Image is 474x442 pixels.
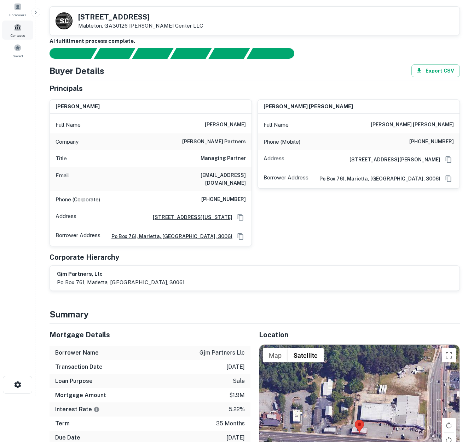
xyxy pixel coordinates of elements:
[264,154,284,165] p: Address
[229,391,245,400] p: $1.9m
[132,48,173,59] div: Documents found, AI parsing details...
[235,231,246,242] button: Copy Address
[208,48,250,59] div: Principals found, still searching for contact information. This may take time...
[56,231,100,242] p: Borrower Address
[205,121,246,129] h6: [PERSON_NAME]
[235,212,246,223] button: Copy Address
[13,53,23,59] span: Saved
[443,154,454,165] button: Copy Address
[443,173,454,184] button: Copy Address
[50,37,460,45] h6: AI fulfillment process complete.
[56,121,81,129] p: Full Name
[182,138,246,146] h6: [PERSON_NAME] partners
[226,363,245,371] p: [DATE]
[247,48,303,59] div: AI fulfillment process complete.
[201,154,246,163] h6: Managing Partner
[55,405,100,414] h6: Interest Rate
[50,308,460,321] h4: Summary
[314,175,440,183] a: po box 761, marietta, [GEOGRAPHIC_DATA], 30061
[55,377,93,385] h6: Loan Purpose
[56,138,79,146] p: Company
[50,64,104,77] h4: Buyer Details
[55,419,70,428] h6: Term
[56,195,100,204] p: Phone (Corporate)
[226,434,245,442] p: [DATE]
[371,121,454,129] h6: [PERSON_NAME] [PERSON_NAME]
[170,48,212,59] div: Principals found, AI now looking for contact information...
[411,64,460,77] button: Export CSV
[288,348,324,362] button: Show satellite imagery
[56,171,69,187] p: Email
[11,33,25,38] span: Contacts
[2,21,33,40] a: Contacts
[264,173,308,184] p: Borrower Address
[78,23,203,29] p: Mableton, GA30126
[129,23,203,29] a: [PERSON_NAME] Center LLC
[50,83,83,94] h5: Principals
[200,349,245,357] p: gjm partners llc
[56,212,76,223] p: Address
[55,349,99,357] h6: Borrower Name
[93,406,100,413] svg: The interest rates displayed on the website are for informational purposes only and may be report...
[57,270,185,278] h6: gjm partners, llc
[442,418,456,432] button: Rotate map clockwise
[50,329,250,340] h5: Mortgage Details
[216,419,245,428] p: 35 months
[78,13,203,21] h5: [STREET_ADDRESS]
[60,16,68,26] p: S C
[161,171,246,187] h6: [EMAIL_ADDRESS][DOMAIN_NAME]
[94,48,135,59] div: Your request is received and processing...
[9,12,26,18] span: Borrowers
[264,121,289,129] p: Full Name
[41,48,94,59] div: Sending borrower request to AI...
[442,348,456,362] button: Toggle fullscreen view
[259,329,460,340] h5: Location
[2,41,33,60] a: Saved
[57,278,185,287] p: po box 761, marietta, [GEOGRAPHIC_DATA], 30061
[263,348,288,362] button: Show street map
[233,377,245,385] p: sale
[50,252,119,263] h5: Corporate Hierarchy
[229,405,245,414] p: 5.22%
[56,154,67,163] p: Title
[264,138,300,146] p: Phone (Mobile)
[55,434,80,442] h6: Due Date
[264,103,353,111] h6: [PERSON_NAME] [PERSON_NAME]
[409,138,454,146] h6: [PHONE_NUMBER]
[344,156,440,163] a: [STREET_ADDRESS][PERSON_NAME]
[147,213,232,221] a: [STREET_ADDRESS][US_STATE]
[56,103,100,111] h6: [PERSON_NAME]
[201,195,246,204] h6: [PHONE_NUMBER]
[55,363,103,371] h6: Transaction Date
[106,233,232,240] a: po box 761, marietta, [GEOGRAPHIC_DATA], 30061
[439,385,474,419] iframe: Chat Widget
[55,391,106,400] h6: Mortgage Amount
